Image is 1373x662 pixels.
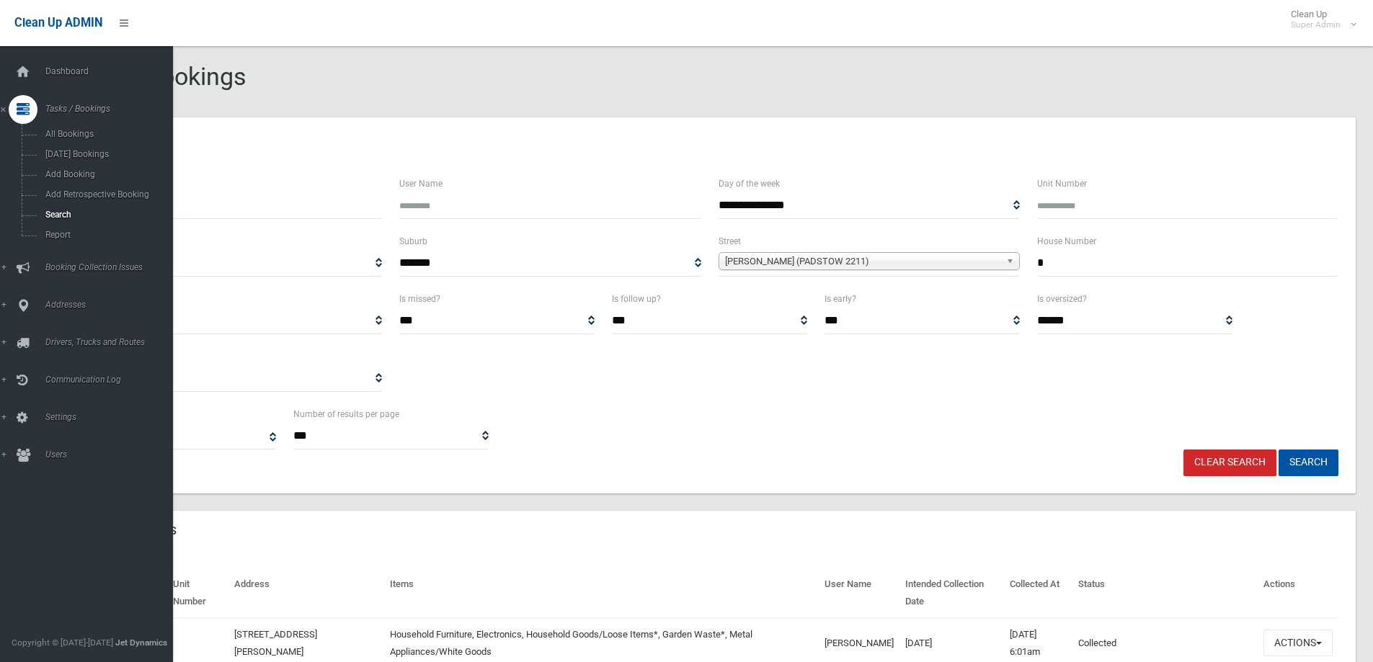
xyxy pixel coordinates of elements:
label: Day of the week [719,176,780,192]
label: Is early? [825,291,856,307]
span: Addresses [41,300,184,310]
button: Search [1279,449,1338,476]
label: Suburb [399,233,427,249]
label: Number of results per page [293,406,399,422]
span: Dashboard [41,66,184,76]
span: Users [41,449,184,460]
span: [DATE] Bookings [41,149,172,159]
small: Super Admin [1291,19,1341,30]
span: Report [41,230,172,240]
th: Intended Collection Date [899,568,1004,618]
label: User Name [399,176,443,192]
span: Search [41,210,172,220]
label: Is missed? [399,291,440,307]
span: Clean Up [1284,9,1355,30]
span: Add Retrospective Booking [41,189,172,200]
label: Unit Number [1037,176,1087,192]
label: Street [719,233,741,249]
span: [PERSON_NAME] (PADSTOW 2211) [725,253,1000,270]
span: Tasks / Bookings [41,104,184,114]
span: Drivers, Trucks and Routes [41,337,184,347]
th: Status [1072,568,1258,618]
th: Actions [1258,568,1338,618]
button: Actions [1263,630,1333,656]
strong: Jet Dynamics [115,638,167,648]
th: Address [228,568,384,618]
span: Copyright © [DATE]-[DATE] [12,638,113,648]
th: Unit Number [167,568,228,618]
th: Items [384,568,819,618]
th: Collected At [1004,568,1072,618]
th: User Name [819,568,899,618]
span: All Bookings [41,129,172,139]
label: Is follow up? [612,291,661,307]
a: [STREET_ADDRESS][PERSON_NAME] [234,629,317,657]
span: Booking Collection Issues [41,262,184,272]
span: Add Booking [41,169,172,179]
span: Settings [41,412,184,422]
label: Is oversized? [1037,291,1087,307]
label: House Number [1037,233,1096,249]
a: Clear Search [1183,449,1276,476]
span: Communication Log [41,375,184,385]
span: Clean Up ADMIN [14,16,102,30]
